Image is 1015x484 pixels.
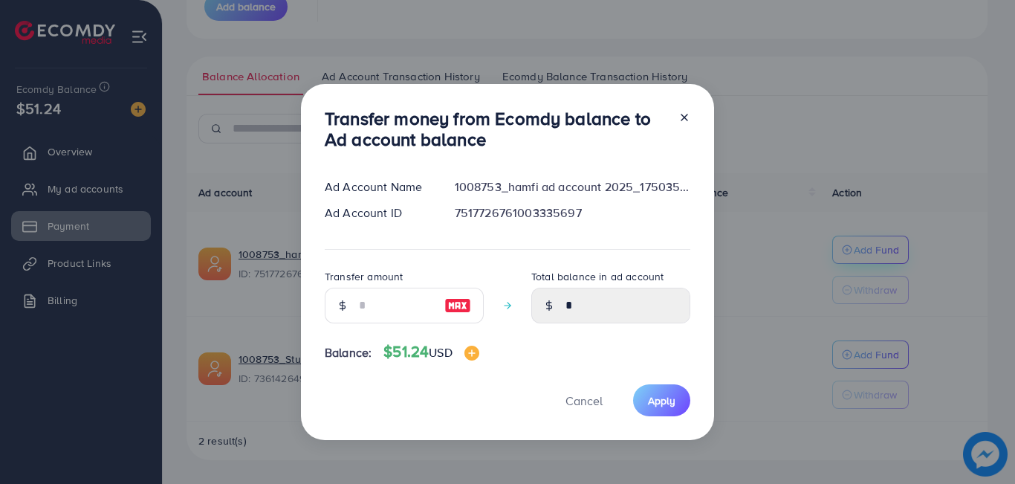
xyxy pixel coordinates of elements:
span: Balance: [325,344,372,361]
div: Ad Account ID [313,204,443,222]
img: image [444,297,471,314]
h4: $51.24 [383,343,479,361]
img: image [464,346,479,361]
label: Transfer amount [325,269,403,284]
span: Apply [648,393,675,408]
button: Cancel [547,384,621,416]
h3: Transfer money from Ecomdy balance to Ad account balance [325,108,667,151]
button: Apply [633,384,690,416]
label: Total balance in ad account [531,269,664,284]
div: 1008753_hamfi ad account 2025_1750357175489 [443,178,702,196]
span: Cancel [565,393,603,409]
span: USD [429,344,452,361]
div: 7517726761003335697 [443,204,702,222]
div: Ad Account Name [313,178,443,196]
